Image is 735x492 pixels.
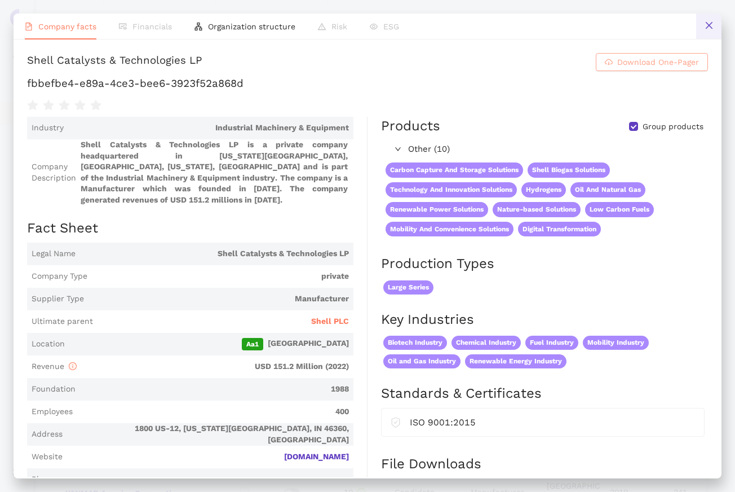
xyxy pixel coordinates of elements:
span: Biotech Industry [383,336,447,350]
span: Company Type [32,271,87,282]
span: ESG [383,22,399,31]
span: Large Series [383,280,433,295]
span: Digital Transformation [518,222,601,237]
div: ISO 9001:2015 [410,415,695,429]
button: cloud-downloadDownload One-Pager [596,53,708,71]
span: Oil and Gas Industry [383,354,461,368]
span: Risk [331,22,347,31]
h2: File Downloads [381,455,708,474]
span: Ultimate parent [32,316,93,327]
span: Phone [32,474,56,485]
span: Industrial Machinery & Equipment [68,122,349,134]
span: right [395,146,401,152]
span: Shell Catalysts & Technologies LP [80,248,349,260]
span: eye [370,23,378,30]
span: Technology And Innovation Solutions [386,182,517,197]
div: Products [381,117,440,136]
span: 1800 US-12, [US_STATE][GEOGRAPHIC_DATA], IN 46360, [GEOGRAPHIC_DATA] [67,423,349,445]
span: Manufacturer [88,293,349,305]
span: info-circle [69,362,77,370]
span: 1988 [80,384,349,395]
span: 400 [77,406,349,418]
span: Website [32,451,63,463]
span: Renewable Power Solutions [386,202,488,217]
span: Address [32,429,63,440]
span: cloud-download [605,58,613,67]
h2: Key Industries [381,310,708,330]
span: Foundation [32,384,76,395]
span: Company Description [32,161,76,183]
span: star [74,100,86,111]
h2: Standards & Certificates [381,384,708,403]
span: star [90,100,101,111]
span: Hydrogens [521,182,566,197]
span: star [59,100,70,111]
span: Renewable Energy Industry [465,354,566,368]
span: star [27,100,38,111]
span: Company facts [38,22,96,31]
div: Other (10) [381,140,707,159]
span: Shell Biogas Solutions [528,162,610,178]
span: Revenue [32,362,77,371]
span: Organization structure [208,22,295,31]
span: Carbon Capture And Storage Solutions [386,162,523,178]
span: Other (10) [408,143,702,156]
span: private [92,271,349,282]
span: [GEOGRAPHIC_DATA] [69,338,349,350]
span: Legal Name [32,248,76,260]
span: Chemical Industry [451,336,521,350]
button: close [696,14,721,39]
span: safety-certificate [391,415,401,428]
span: Employees [32,406,73,418]
span: close [705,21,714,30]
span: fund-view [119,23,127,30]
span: Fuel Industry [525,336,578,350]
span: Supplier Type [32,293,84,305]
span: Mobility And Convenience Solutions [386,222,513,237]
span: Group products [638,121,708,133]
span: Oil And Natural Gas [570,182,645,197]
h2: Fact Sheet [27,219,353,238]
span: Financials [132,22,172,31]
span: Mobility Industry [583,336,649,350]
span: Download One-Pager [617,56,699,68]
span: Low Carbon Fuels [585,202,654,217]
span: Shell PLC [311,316,349,327]
span: USD 151.2 Million (2022) [81,361,349,372]
span: warning [318,23,326,30]
span: apartment [194,23,202,30]
h2: Production Types [381,254,708,274]
h1: fbbefbe4-e89a-4ce3-bee6-3923f52a868d [27,76,708,91]
span: Industry [32,122,64,134]
span: star [43,100,54,111]
span: Aa1 [242,338,263,350]
span: Shell Catalysts & Technologies LP is a private company headquartered in [US_STATE][GEOGRAPHIC_DAT... [81,139,349,206]
span: Nature-based Solutions [493,202,581,217]
div: Shell Catalysts & Technologies LP [27,53,202,71]
span: Location [32,339,65,350]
